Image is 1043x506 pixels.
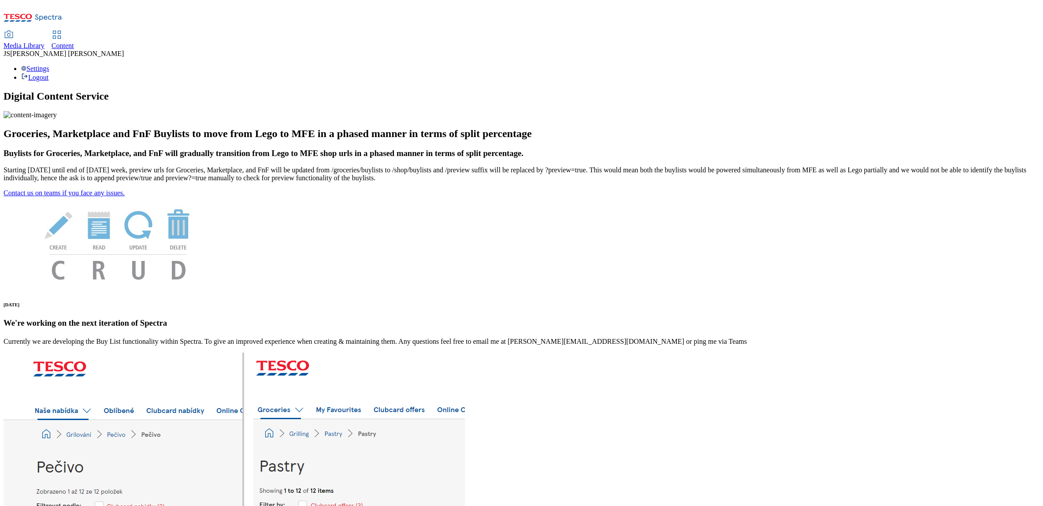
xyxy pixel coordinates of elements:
[4,166,1039,182] p: Starting [DATE] until end of [DATE] week, preview urls for Groceries, Marketplace, and FnF will b...
[4,128,1039,140] h2: Groceries, Marketplace and FnF Buylists to move from Lego to MFE in a phased manner in terms of s...
[4,318,1039,328] h3: We're working on the next iteration of Spectra
[4,197,233,289] img: News Image
[10,50,124,57] span: [PERSON_NAME] [PERSON_NAME]
[21,74,48,81] a: Logout
[4,189,125,197] a: Contact us on teams if you face any issues.
[4,31,45,50] a: Media Library
[4,50,10,57] span: JS
[52,42,74,49] span: Content
[4,302,1039,307] h6: [DATE]
[4,111,57,119] img: content-imagery
[52,31,74,50] a: Content
[4,149,1039,158] h3: Buylists for Groceries, Marketplace, and FnF will gradually transition from Lego to MFE shop urls...
[21,65,49,72] a: Settings
[4,338,1039,346] p: Currently we are developing the Buy List functionality within Spectra. To give an improved experi...
[4,90,1039,102] h1: Digital Content Service
[4,42,45,49] span: Media Library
